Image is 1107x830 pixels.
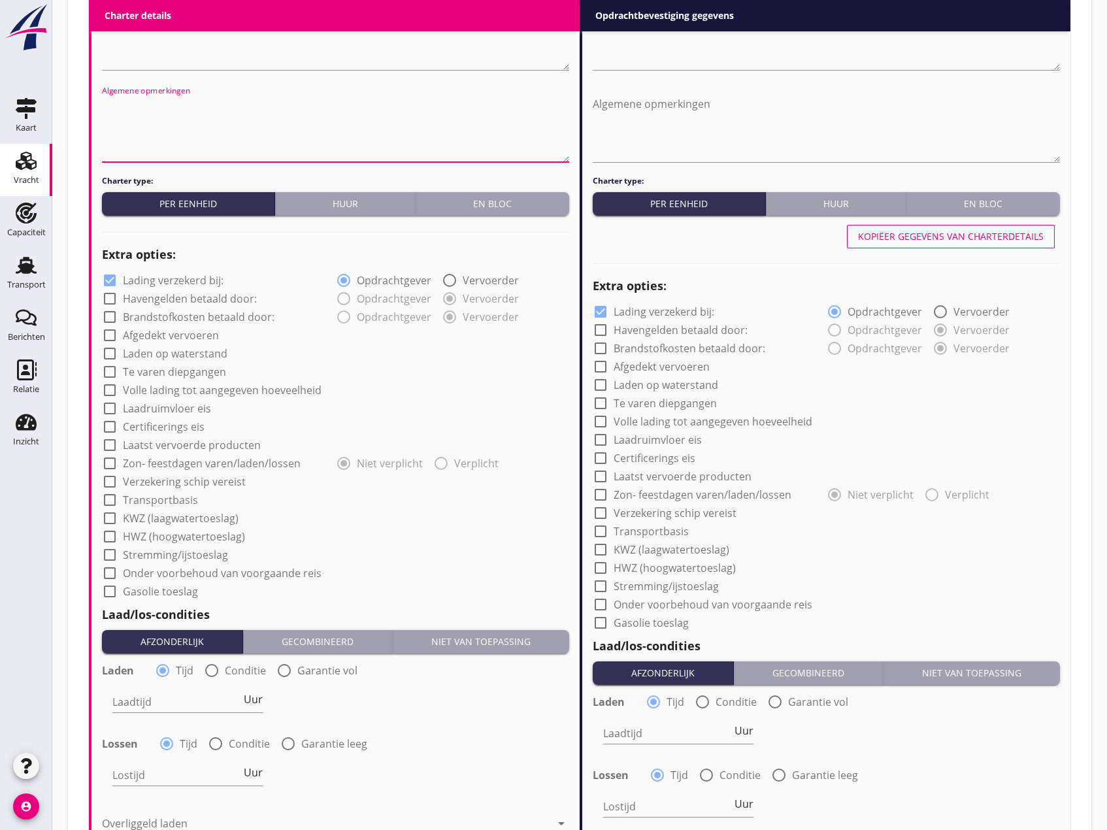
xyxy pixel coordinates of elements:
[598,666,728,680] div: Afzonderlijk
[614,561,736,574] label: HWZ (hoogwatertoeslag)
[102,630,243,654] button: Afzonderlijk
[123,493,198,506] label: Transportbasis
[734,661,884,685] button: Gecombineerd
[102,606,569,623] h2: Laad/los-condities
[593,93,1060,162] textarea: Algemene opmerkingen
[614,324,748,337] label: Havengelden betaald door:
[176,664,193,677] label: Tijd
[297,664,357,677] label: Garantie vol
[123,384,322,397] label: Volle lading tot aangegeven hoeveelheid
[102,1,569,70] textarea: Prijs opmerkingen
[275,192,416,216] button: Huur
[463,274,519,287] label: Vervoerder
[884,661,1060,685] button: Niet van toepassing
[735,725,753,736] span: Uur
[301,737,367,750] label: Garantie leeg
[13,437,39,446] div: Inzicht
[593,192,766,216] button: Per eenheid
[847,225,1055,248] button: Kopiëer gegevens van charterdetails
[229,737,270,750] label: Conditie
[593,661,734,685] button: Afzonderlijk
[858,229,1044,243] div: Kopiëer gegevens van charterdetails
[614,598,812,611] label: Onder voorbehoud van voorgaande reis
[614,342,765,355] label: Brandstofkosten betaald door:
[7,280,46,289] div: Transport
[244,767,263,778] span: Uur
[906,192,1060,216] button: En bloc
[421,197,564,210] div: En bloc
[7,228,46,237] div: Capaciteit
[123,347,227,360] label: Laden op waterstand
[107,197,269,210] div: Per eenheid
[771,197,901,210] div: Huur
[614,580,719,593] label: Stremming/ijstoeslag
[180,737,197,750] label: Tijd
[13,385,39,393] div: Relatie
[102,93,569,162] textarea: Algemene opmerkingen
[766,192,907,216] button: Huur
[593,637,1060,655] h2: Laad/los-condities
[667,695,684,708] label: Tijd
[953,305,1010,318] label: Vervoerder
[102,246,569,263] h2: Extra opties:
[107,635,237,648] div: Afzonderlijk
[123,548,228,561] label: Stremming/ijstoeslag
[614,488,791,501] label: Zon- feestdagen varen/laden/lossen
[123,512,239,525] label: KWZ (laagwatertoeslag)
[112,691,241,712] input: Laadtijd
[614,415,812,428] label: Volle lading tot aangegeven hoeveelheid
[102,737,138,750] strong: Lossen
[614,433,702,446] label: Laadruimvloer eis
[123,402,211,415] label: Laadruimvloer eis
[614,397,717,410] label: Te varen diepgangen
[788,695,848,708] label: Garantie vol
[248,635,387,648] div: Gecombineerd
[593,769,629,782] strong: Lossen
[123,274,223,287] label: Lading verzekerd bij:
[123,420,205,433] label: Certificerings eis
[393,630,569,654] button: Niet van toepassing
[614,616,689,629] label: Gasolie toeslag
[614,360,710,373] label: Afgedekt vervoeren
[123,530,245,543] label: HWZ (hoogwatertoeslag)
[912,197,1055,210] div: En bloc
[225,664,266,677] label: Conditie
[614,506,736,520] label: Verzekering schip vereist
[603,723,732,744] input: Laadtijd
[739,666,878,680] div: Gecombineerd
[593,1,1060,70] textarea: Prijs opmerkingen
[357,274,431,287] label: Opdrachtgever
[243,630,393,654] button: Gecombineerd
[848,305,922,318] label: Opdrachtgever
[670,769,688,782] label: Tijd
[593,695,625,708] strong: Laden
[614,452,695,465] label: Certificerings eis
[14,176,39,184] div: Vracht
[123,457,301,470] label: Zon- feestdagen varen/laden/lossen
[416,192,569,216] button: En bloc
[614,525,689,538] label: Transportbasis
[102,192,275,216] button: Per eenheid
[102,175,569,187] h4: Charter type:
[614,305,714,318] label: Lading verzekerd bij:
[123,310,274,324] label: Brandstofkosten betaald door:
[3,3,50,52] img: logo-small.a267ee39.svg
[123,585,198,598] label: Gasolie toeslag
[593,175,1060,187] h4: Charter type:
[13,793,39,820] i: account_circle
[123,475,246,488] label: Verzekering schip vereist
[280,197,410,210] div: Huur
[123,292,257,305] label: Havengelden betaald door:
[112,765,241,786] input: Lostijd
[123,329,219,342] label: Afgedekt vervoeren
[735,799,753,809] span: Uur
[614,378,718,391] label: Laden op waterstand
[889,666,1055,680] div: Niet van toepassing
[398,635,564,648] div: Niet van toepassing
[123,365,226,378] label: Te varen diepgangen
[719,769,761,782] label: Conditie
[603,796,732,817] input: Lostijd
[614,470,752,483] label: Laatst vervoerde producten
[716,695,757,708] label: Conditie
[792,769,858,782] label: Garantie leeg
